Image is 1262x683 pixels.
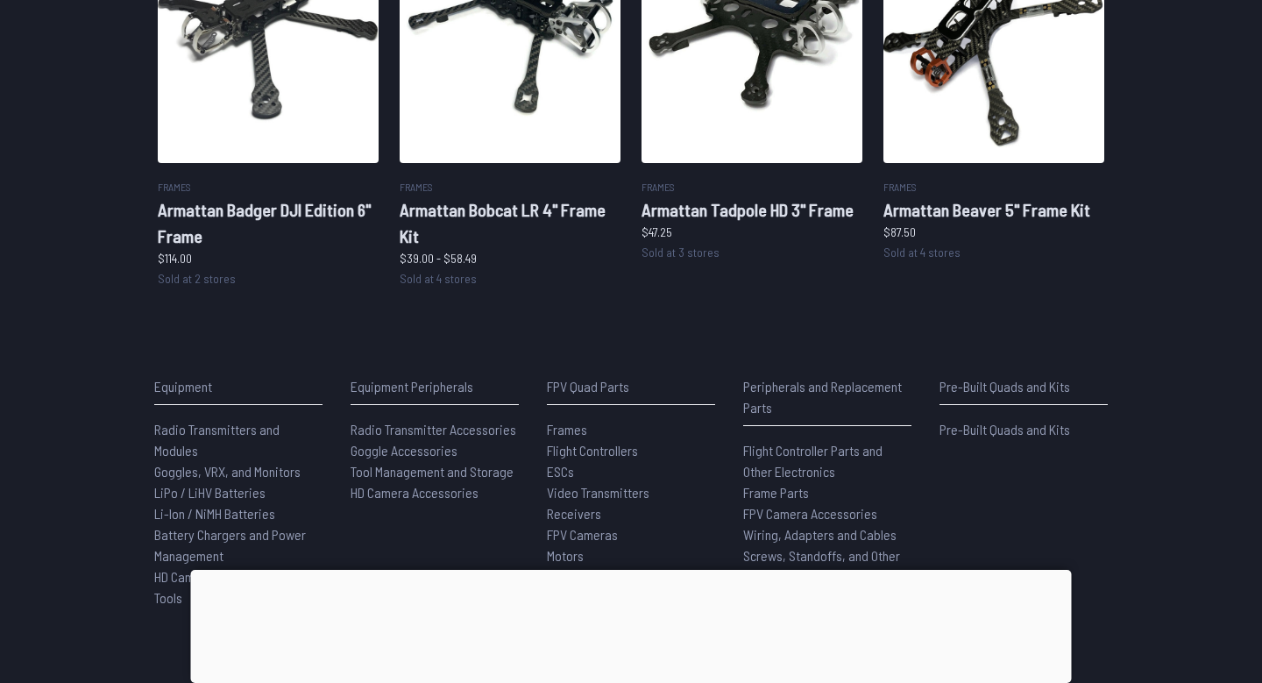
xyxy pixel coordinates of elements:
[939,376,1108,397] p: Pre-Built Quads and Kits
[547,440,715,461] a: Flight Controllers
[642,223,862,241] p: $47.25
[743,526,897,543] span: Wiring, Adapters and Cables
[547,376,715,397] p: FPV Quad Parts
[743,503,911,524] a: FPV Camera Accessories
[547,442,638,459] span: Flight Controllers
[400,249,620,267] p: $39.00 - $58.49
[154,505,275,522] span: Li-Ion / NiMH Batteries
[743,505,877,522] span: FPV Camera Accessories
[883,196,1104,223] h2: Armattan Beaver 5" Frame Kit
[158,196,379,249] h2: Armattan Badger DJI Edition 6" Frame
[191,570,1072,679] iframe: Advertisement
[400,196,620,249] h2: Armattan Bobcat LR 4" Frame Kit
[743,376,911,418] p: Peripherals and Replacement Parts
[400,181,433,193] span: Frames
[939,421,1070,438] span: Pre-Built Quads and Kits
[939,419,1108,440] a: Pre-Built Quads and Kits
[642,245,720,260] span: Sold at 3 stores
[351,482,519,503] a: HD Camera Accessories
[883,223,1104,241] p: $87.50
[743,484,809,501] span: Frame Parts
[351,461,519,482] a: Tool Management and Storage
[642,196,862,223] h2: Armattan Tadpole HD 3" Frame
[351,484,479,501] span: HD Camera Accessories
[547,547,584,564] span: Motors
[547,524,715,545] a: FPV Cameras
[547,566,715,587] a: Propellers
[351,440,519,461] a: Goggle Accessories
[743,545,911,587] a: Screws, Standoffs, and Other Hardware
[547,526,618,543] span: FPV Cameras
[547,461,715,482] a: ESCs
[400,271,477,286] span: Sold at 4 stores
[743,547,900,585] span: Screws, Standoffs, and Other Hardware
[154,526,306,564] span: Battery Chargers and Power Management
[154,484,266,501] span: LiPo / LiHV Batteries
[547,484,649,501] span: Video Transmitters
[154,524,323,566] a: Battery Chargers and Power Management
[154,568,219,585] span: HD Cameras
[547,545,715,566] a: Motors
[351,463,514,480] span: Tool Management and Storage
[158,249,379,267] p: $114.00
[154,482,323,503] a: LiPo / LiHV Batteries
[547,482,715,503] a: Video Transmitters
[743,442,883,480] span: Flight Controller Parts and Other Electronics
[158,181,191,193] span: Frames
[547,419,715,440] a: Frames
[743,524,911,545] a: Wiring, Adapters and Cables
[154,587,323,608] a: Tools
[154,589,182,606] span: Tools
[743,440,911,482] a: Flight Controller Parts and Other Electronics
[154,503,323,524] a: Li-Ion / NiMH Batteries
[547,568,602,585] span: Propellers
[351,442,457,459] span: Goggle Accessories
[883,245,961,260] span: Sold at 4 stores
[351,419,519,440] a: Radio Transmitter Accessories
[154,463,301,480] span: Goggles, VRX, and Monitors
[547,503,715,524] a: Receivers
[158,271,236,286] span: Sold at 2 stores
[642,181,675,193] span: Frames
[154,419,323,461] a: Radio Transmitters and Modules
[743,482,911,503] a: Frame Parts
[154,376,323,397] p: Equipment
[154,461,323,482] a: Goggles, VRX, and Monitors
[351,421,516,438] span: Radio Transmitter Accessories
[547,421,587,438] span: Frames
[547,463,574,480] span: ESCs
[351,376,519,397] p: Equipment Peripherals
[883,181,917,193] span: Frames
[547,505,601,522] span: Receivers
[154,566,323,587] a: HD Cameras
[154,421,280,459] span: Radio Transmitters and Modules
